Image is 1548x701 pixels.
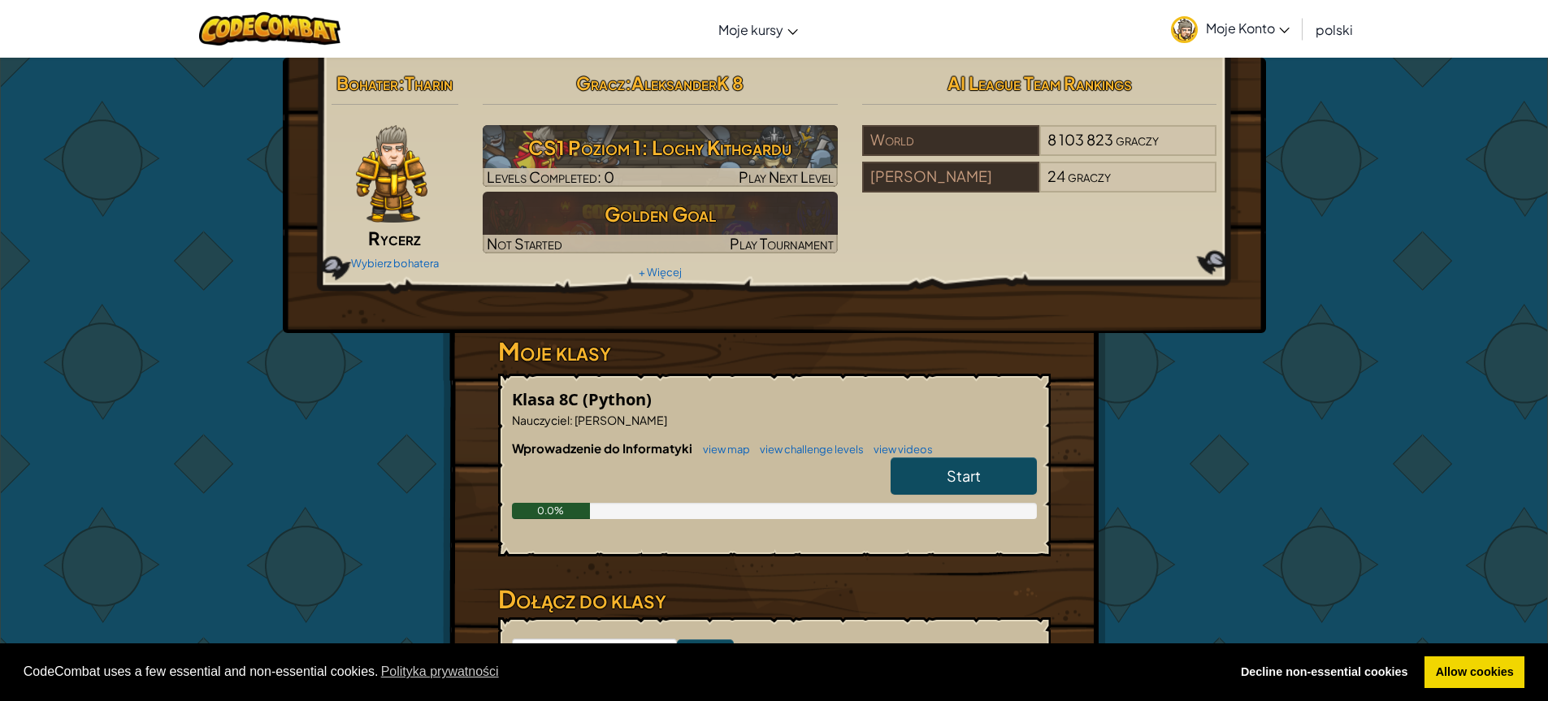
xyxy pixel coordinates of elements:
[862,125,1039,156] div: World
[487,167,614,186] span: Levels Completed: 0
[631,71,744,94] span: AleksanderK 8
[862,162,1039,193] div: [PERSON_NAME]
[405,71,453,94] span: Tharin
[512,503,591,519] div: 0.0%
[625,71,631,94] span: :
[639,266,682,279] a: + Więcej
[1116,130,1159,149] span: graczy
[512,388,583,410] span: Klasa 8C
[862,141,1217,159] a: World8 103 823graczy
[1206,19,1290,37] span: Moje Konto
[1047,130,1113,149] span: 8 103 823
[947,466,981,485] span: Start
[695,443,750,456] a: view map
[24,660,1217,684] span: CodeCombat uses a few essential and non-essential cookies.
[862,177,1217,196] a: [PERSON_NAME]24graczy
[1424,656,1524,689] a: allow cookies
[1316,21,1353,38] span: polski
[483,125,838,187] a: Play Next Level
[739,167,834,186] span: Play Next Level
[483,196,838,232] h3: Golden Goal
[1068,167,1111,185] span: graczy
[498,333,1051,370] h3: Moje klasy
[336,71,398,94] span: Bohater
[1171,16,1198,43] img: avatar
[570,413,573,427] span: :
[1307,7,1361,51] a: polski
[512,638,677,666] input: <Enter Class Code>
[487,234,562,253] span: Not Started
[730,234,834,253] span: Play Tournament
[1163,3,1298,54] a: Moje Konto
[356,125,427,223] img: knight-pose.png
[710,7,806,51] a: Moje kursy
[573,413,667,427] span: [PERSON_NAME]
[583,388,652,410] span: (Python)
[379,660,501,684] a: learn more about cookies
[498,581,1051,617] h3: Dołącz do klasy
[512,440,695,456] span: Wprowadzenie do Informatyki
[865,443,933,456] a: view videos
[368,227,421,249] span: Rycerz
[483,125,838,187] img: CS1 Poziom 1: Lochy Kithgardu
[483,192,838,253] a: Golden GoalNot StartedPlay Tournament
[1229,656,1419,689] a: deny cookies
[483,129,838,166] h3: CS1 Poziom 1: Lochy Kithgardu
[351,257,439,270] a: Wybierz bohatera
[718,21,783,38] span: Moje kursy
[483,192,838,253] img: Golden Goal
[199,12,341,45] img: CodeCombat logo
[752,443,864,456] a: view challenge levels
[576,71,625,94] span: Gracz
[398,71,405,94] span: :
[512,413,570,427] span: Nauczyciel
[677,639,734,665] input: Dołącz
[1047,167,1065,185] span: 24
[947,71,1132,94] span: AI League Team Rankings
